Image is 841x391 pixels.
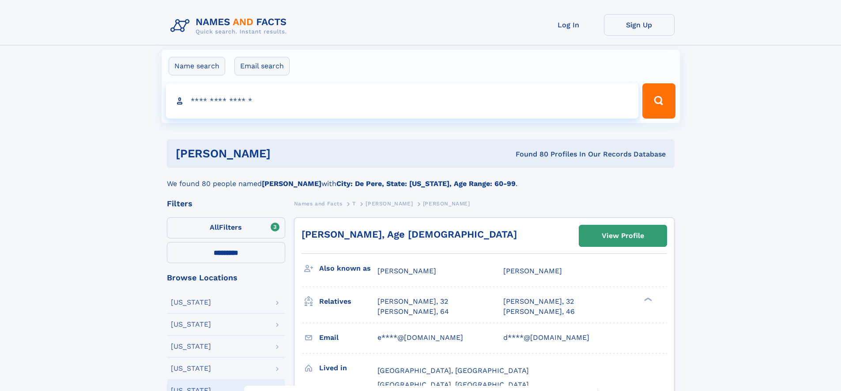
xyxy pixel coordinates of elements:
[642,297,652,302] div: ❯
[262,179,321,188] b: [PERSON_NAME]
[533,14,604,36] a: Log In
[377,297,448,306] a: [PERSON_NAME], 32
[366,198,413,209] a: [PERSON_NAME]
[503,307,575,317] a: [PERSON_NAME], 46
[336,179,516,188] b: City: De Pere, State: [US_STATE], Age Range: 60-99
[171,343,211,350] div: [US_STATE]
[167,217,285,238] label: Filters
[377,267,436,275] span: [PERSON_NAME]
[171,321,211,328] div: [US_STATE]
[319,294,377,309] h3: Relatives
[210,223,219,231] span: All
[294,198,343,209] a: Names and Facts
[377,366,529,375] span: [GEOGRAPHIC_DATA], [GEOGRAPHIC_DATA]
[319,361,377,376] h3: Lived in
[167,168,675,189] div: We found 80 people named with .
[393,149,666,159] div: Found 80 Profiles In Our Records Database
[319,261,377,276] h3: Also known as
[366,201,413,207] span: [PERSON_NAME]
[167,200,285,208] div: Filters
[579,225,667,246] a: View Profile
[352,198,356,209] a: T
[171,365,211,372] div: [US_STATE]
[377,307,449,317] a: [PERSON_NAME], 64
[377,380,529,389] span: [GEOGRAPHIC_DATA], [GEOGRAPHIC_DATA]
[503,297,574,306] a: [PERSON_NAME], 32
[352,201,356,207] span: T
[176,148,393,159] h1: [PERSON_NAME]
[166,83,639,119] input: search input
[167,274,285,282] div: Browse Locations
[167,14,294,38] img: Logo Names and Facts
[302,229,517,240] a: [PERSON_NAME], Age [DEMOGRAPHIC_DATA]
[423,201,470,207] span: [PERSON_NAME]
[234,57,290,75] label: Email search
[171,299,211,306] div: [US_STATE]
[602,226,644,246] div: View Profile
[503,267,562,275] span: [PERSON_NAME]
[319,330,377,345] h3: Email
[604,14,675,36] a: Sign Up
[169,57,225,75] label: Name search
[642,83,675,119] button: Search Button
